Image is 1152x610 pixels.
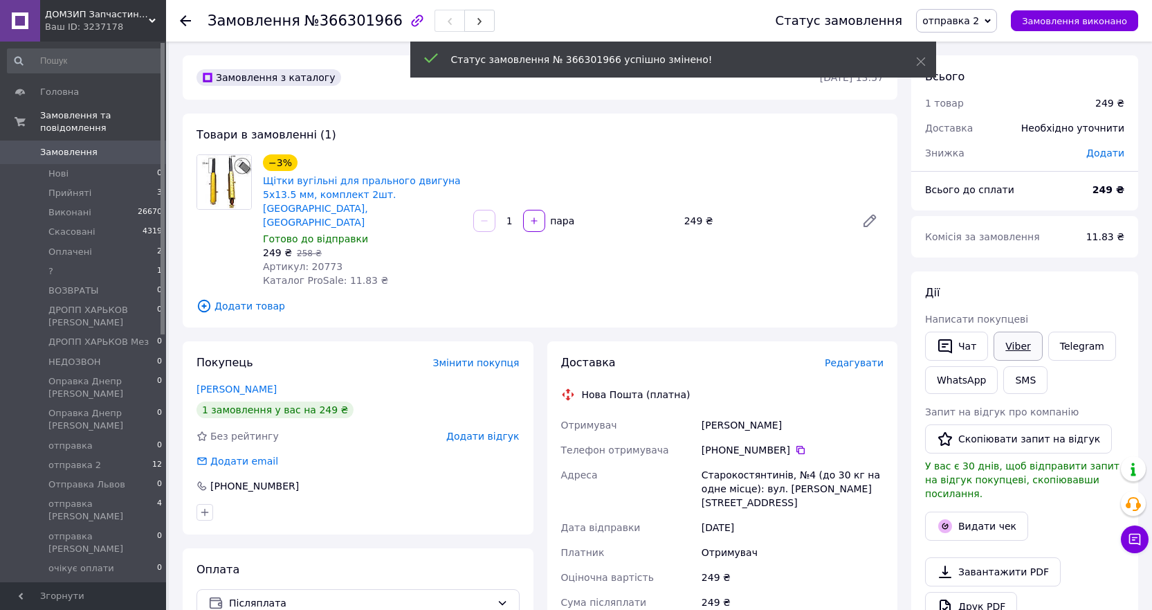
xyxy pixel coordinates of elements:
span: Дії [925,286,940,299]
span: Без рейтингу [210,431,279,442]
span: 0 [157,304,162,329]
span: 0 [157,440,162,452]
div: 249 ₴ [699,565,886,590]
span: Оплата [196,563,239,576]
button: Скопіювати запит на відгук [925,424,1112,454]
b: 249 ₴ [1092,184,1124,195]
button: Чат [925,332,988,361]
img: Щітки вугільні для прального двигуна 5х13.5 мм, комплект 2шт. Hotpoint Ariston, Indesit [197,155,251,209]
div: −3% [263,154,298,171]
span: Замовлення виконано [1022,16,1127,26]
div: [PERSON_NAME] [699,413,886,438]
span: ДРОПП ХАРЬКОВ Мез [48,336,149,348]
span: Отримувач [561,420,617,431]
div: Повернутися назад [180,14,191,28]
button: Замовлення виконано [1011,10,1138,31]
span: Всього [925,70,964,83]
span: 0 [157,168,162,180]
span: Оправка Днепр [PERSON_NAME] [48,375,157,400]
span: отправка 2 [922,15,979,26]
span: Додати [1086,147,1124,159]
span: ВОЗВРАТЫ [48,285,99,297]
button: Чат з покупцем [1121,526,1149,553]
div: Додати email [195,454,280,468]
span: 0 [157,530,162,555]
span: НЕДОЗВОН [48,356,101,368]
span: Запит на відгук про компанію [925,406,1079,418]
span: 0 [157,562,162,575]
span: Замовлення [40,146,98,159]
span: 0 [157,407,162,432]
span: Товари в замовленні (1) [196,128,336,141]
div: [PHONE_NUMBER] [209,479,300,493]
div: Статус замовлення [776,14,903,28]
span: 4319 [143,226,162,238]
span: Отправка Львов [48,478,125,491]
span: Замовлення [208,12,300,29]
span: Телефон отримувача [561,445,669,456]
span: 0 [157,285,162,297]
span: 26670 [138,206,162,219]
span: Готово до відправки [263,233,368,244]
a: Щітки вугільні для прального двигуна 5х13.5 мм, комплект 2шт. [GEOGRAPHIC_DATA], [GEOGRAPHIC_DATA] [263,175,461,228]
div: Отримувач [699,540,886,565]
span: Нові [48,168,68,180]
span: Оправка Днепр [PERSON_NAME] [48,407,157,432]
span: Скасовані [48,226,95,238]
span: Оціночна вартість [561,572,654,583]
span: 0 [157,375,162,400]
a: [PERSON_NAME] [196,384,277,395]
span: У вас є 30 днів, щоб відправити запит на відгук покупцеві, скопіювавши посилання. [925,460,1119,499]
span: Покупець [196,356,253,369]
a: Telegram [1048,332,1116,361]
span: Виконані [48,206,91,219]
span: Головна [40,86,79,98]
span: Оплачені [48,246,92,258]
span: ? [48,265,53,278]
span: 1 товар [925,98,964,109]
div: Статус замовлення № 366301966 успішно змінено! [451,53,881,66]
span: Замовлення та повідомлення [40,109,166,134]
span: отправка [PERSON_NAME] [48,530,157,555]
input: Пошук [7,48,163,73]
span: отправка [PERSON_NAME] [48,498,157,523]
div: 249 ₴ [679,211,850,231]
span: 258 ₴ [297,249,322,258]
span: 249 ₴ [263,247,292,258]
span: 0 [157,356,162,368]
div: [PHONE_NUMBER] [702,443,884,457]
a: Завантажити PDF [925,557,1061,586]
span: Редагувати [825,357,884,368]
span: Платник [561,547,605,558]
span: Комісія за замовлення [925,231,1040,242]
div: Нова Пошта (платна) [578,388,694,402]
span: Доставка [925,123,973,134]
div: [DATE] [699,515,886,540]
span: Додати товар [196,298,884,314]
span: 1 [157,265,162,278]
span: Знижка [925,147,964,159]
div: Ваш ID: 3237178 [45,21,166,33]
span: Каталог ProSale: 11.83 ₴ [263,275,388,286]
span: Прийняті [48,187,91,199]
span: Артикул: 20773 [263,261,342,272]
span: Сума післяплати [561,597,647,608]
span: отправка [48,440,93,452]
a: Viber [994,332,1042,361]
div: Старокостянтинів, №4 (до 30 кг на одне місце): вул. [PERSON_NAME][STREET_ADDRESS] [699,463,886,515]
span: ДРОПП ХАРЬКОВ [PERSON_NAME] [48,304,157,329]
span: 3 [157,187,162,199]
span: Дата відправки [561,522,641,533]
div: пара [547,214,576,228]
span: 4 [157,498,162,523]
span: 0 [157,478,162,491]
span: 0 [157,336,162,348]
div: Необхідно уточнити [1013,113,1133,143]
span: очікує оплати [48,562,114,575]
div: 249 ₴ [1095,96,1124,110]
a: Редагувати [856,207,884,235]
button: Видати чек [925,512,1028,541]
span: 12 [152,459,162,472]
span: №366301966 [304,12,403,29]
a: WhatsApp [925,366,998,394]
